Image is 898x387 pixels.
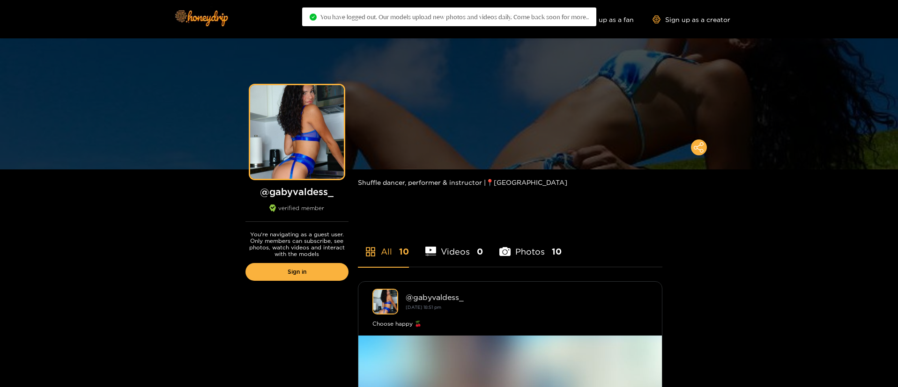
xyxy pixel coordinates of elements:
span: appstore [365,246,376,257]
li: Photos [499,225,562,267]
span: 10 [552,246,562,257]
a: Sign up as a creator [653,15,730,23]
img: gabyvaldess_ [372,289,398,314]
li: All [358,225,409,267]
p: You're navigating as a guest user. Only members can subscribe, see photos, watch videos and inter... [245,231,349,257]
div: Choose happy 🍒 [372,319,648,329]
li: Videos [425,225,483,267]
div: @ gabyvaldess_ [406,293,648,301]
span: 10 [399,246,409,257]
span: 0 [477,246,483,257]
a: Sign in [245,263,349,281]
span: You have logged out. Our models upload new photos and videos daily. Come back soon for more.. [320,13,589,21]
a: Sign up as a fan [570,15,634,23]
div: Shuffle dancer, performer & instructor |📍[GEOGRAPHIC_DATA]⁣ [358,169,662,195]
span: check-circle [310,14,317,21]
small: [DATE] 18:51 pm [406,305,441,310]
div: verified member [245,204,349,222]
h1: @ gabyvaldess_ [245,186,349,197]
